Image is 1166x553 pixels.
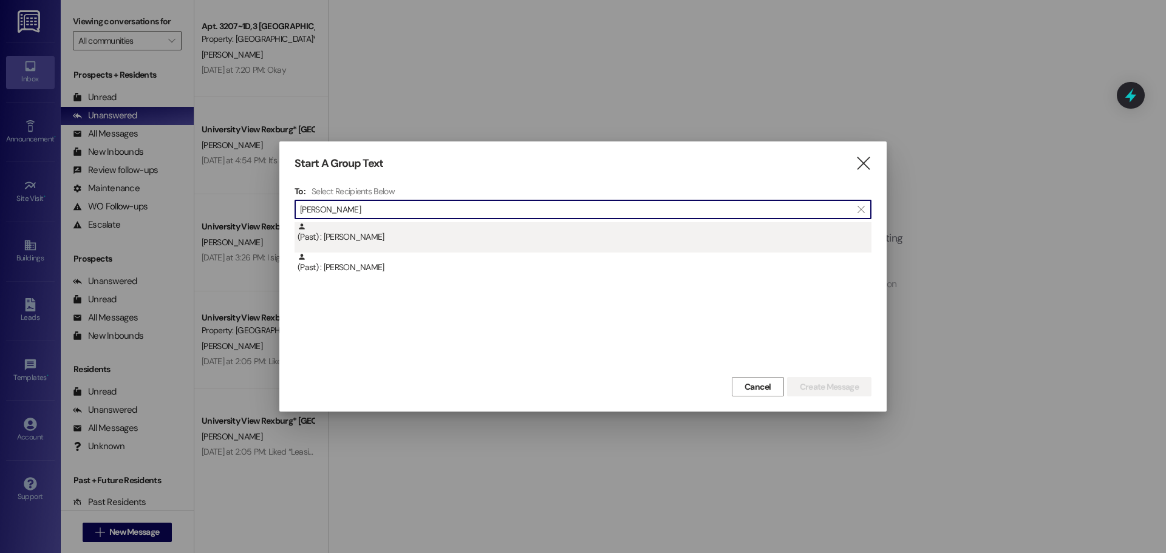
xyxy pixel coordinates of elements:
div: (Past) : [PERSON_NAME] [298,222,871,243]
span: Create Message [800,381,859,393]
button: Clear text [851,200,871,219]
i:  [857,205,864,214]
div: (Past) : [PERSON_NAME] [295,222,871,253]
i:  [855,157,871,170]
h3: To: [295,186,305,197]
div: (Past) : [PERSON_NAME] [298,253,871,274]
h3: Start A Group Text [295,157,383,171]
div: (Past) : [PERSON_NAME] [295,253,871,283]
button: Cancel [732,377,784,396]
span: Cancel [745,381,771,393]
h4: Select Recipients Below [312,186,395,197]
button: Create Message [787,377,871,396]
input: Search for any contact or apartment [300,201,851,218]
